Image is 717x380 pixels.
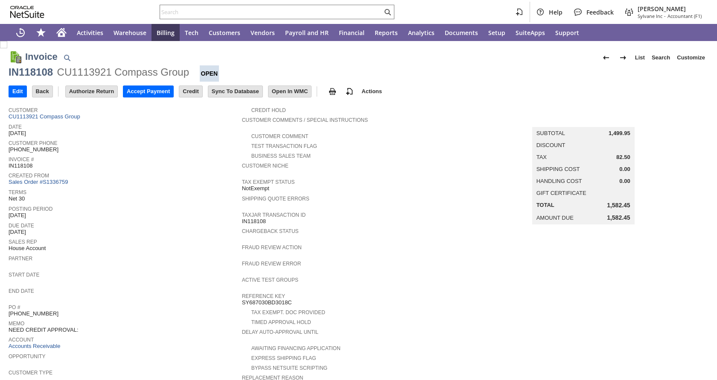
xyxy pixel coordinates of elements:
span: IN118108 [9,162,32,169]
span: Feedback [586,8,614,16]
a: End Date [9,288,34,294]
a: Home [51,24,72,41]
input: Credit [179,86,202,97]
a: Documents [440,24,483,41]
img: Previous [601,53,611,63]
a: Memo [9,321,24,327]
span: 0.00 [619,178,630,185]
a: Financial [334,24,370,41]
a: List [632,51,648,65]
a: Amount Due [536,215,574,221]
span: Payroll and HR [285,29,329,37]
span: Tech [185,29,198,37]
div: CU1113921 Compass Group [57,65,189,79]
a: Customer Phone [9,140,57,146]
a: Reference Key [242,293,285,299]
a: Posting Period [9,206,52,212]
img: print.svg [327,86,338,97]
a: Warehouse [108,24,152,41]
input: Back [32,86,52,97]
a: Date [9,124,22,130]
img: add-record.svg [344,86,355,97]
a: Timed Approval Hold [251,319,311,325]
a: Search [648,51,673,65]
span: Warehouse [114,29,146,37]
a: Invoice # [9,156,34,162]
a: Customer Comments / Special Instructions [242,117,368,123]
div: IN118108 [9,65,53,79]
span: NotExempt [242,185,269,192]
div: Shortcuts [31,24,51,41]
span: 1,582.45 [607,202,630,209]
img: Next [618,53,628,63]
a: Support [550,24,584,41]
span: NEED CREDIT APPROVAL: [9,327,79,333]
svg: Recent Records [15,27,26,38]
a: Accounts Receivable [9,343,60,349]
span: Customers [209,29,240,37]
a: PO # [9,304,20,310]
input: Edit [9,86,26,97]
a: Credit Hold [251,107,286,113]
a: Bypass NetSuite Scripting [251,365,327,371]
a: Chargeback Status [242,228,299,234]
span: SY687030BD3018C [242,299,292,306]
a: Created From [9,173,49,179]
span: Analytics [408,29,434,37]
svg: Home [56,27,67,38]
a: Billing [152,24,180,41]
span: 82.50 [616,154,630,161]
span: [PERSON_NAME] [638,5,702,13]
input: Accept Payment [123,86,173,97]
a: Express Shipping Flag [251,355,316,361]
span: Reports [375,29,398,37]
a: Delay Auto-Approval Until [242,329,318,335]
span: [DATE] [9,130,26,137]
a: Opportunity [9,353,45,359]
a: Subtotal [536,130,565,136]
a: Payroll and HR [280,24,334,41]
input: Open In WMC [268,86,312,97]
a: Total [536,202,554,208]
span: [PHONE_NUMBER] [9,310,58,317]
span: 1,499.95 [609,130,630,137]
span: Setup [488,29,505,37]
a: Tech [180,24,204,41]
span: Sylvane Inc [638,13,662,19]
a: Actions [358,88,385,94]
span: Vendors [251,29,275,37]
svg: logo [10,6,44,18]
a: Customers [204,24,245,41]
img: Quick Find [62,53,72,63]
a: Start Date [9,272,39,278]
span: Billing [157,29,175,37]
span: 1,582.45 [607,214,630,221]
span: 0.00 [619,166,630,173]
svg: Shortcuts [36,27,46,38]
a: Shipping Cost [536,166,580,172]
a: Discount [536,142,565,148]
a: Awaiting Financing Application [251,345,341,351]
a: Handling Cost [536,178,582,184]
a: Account [9,337,34,343]
a: Tax Exempt Status [242,179,295,185]
span: House Account [9,245,46,252]
h1: Invoice [25,50,58,64]
a: Gift Certificate [536,190,586,196]
a: Fraud Review Error [242,261,301,267]
a: CU1113921 Compass Group [9,113,82,120]
a: SuiteApps [510,24,550,41]
span: Help [549,8,563,16]
a: Terms [9,189,26,195]
a: Active Test Groups [242,277,298,283]
a: Customer Comment [251,133,309,139]
a: Customize [673,51,708,65]
span: Activities [77,29,103,37]
input: Search [160,7,382,17]
span: IN118108 [242,218,266,225]
span: - [664,13,666,19]
a: Tax [536,154,547,160]
a: Sales Rep [9,239,37,245]
span: [PHONE_NUMBER] [9,146,58,153]
div: Open [200,65,219,82]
